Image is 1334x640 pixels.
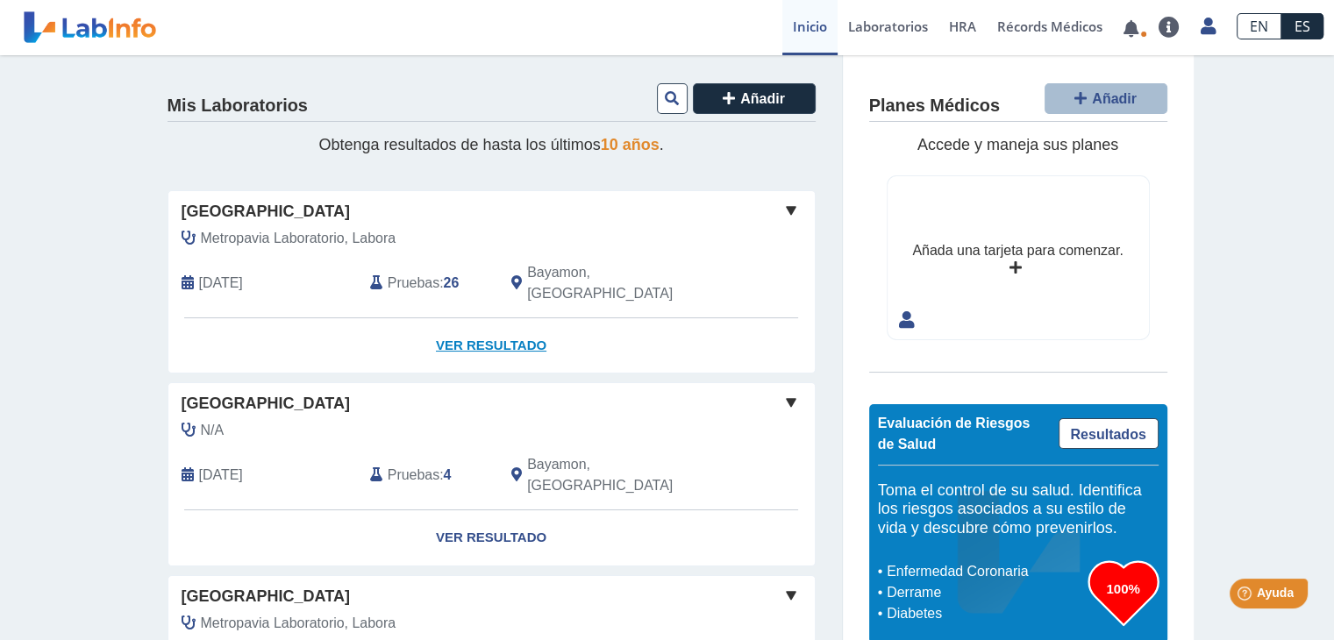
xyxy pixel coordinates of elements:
div: : [357,454,498,496]
h4: Planes Médicos [869,96,1000,117]
span: 2025-05-09 [199,465,243,486]
a: ES [1281,13,1323,39]
span: HRA [949,18,976,35]
span: Evaluación de Riesgos de Salud [878,416,1031,452]
li: Diabetes [882,603,1088,624]
span: Pruebas [388,273,439,294]
span: Obtenga resultados de hasta los últimos . [318,136,663,153]
span: N/A [201,420,225,441]
h3: 100% [1088,578,1159,600]
a: Ver Resultado [168,510,815,565]
b: 4 [444,467,452,482]
span: Bayamon, PR [527,454,721,496]
button: Añadir [1045,83,1167,114]
li: Enfermedad Coronaria [882,561,1088,582]
b: 26 [444,275,460,290]
span: Añadir [1092,91,1137,106]
span: Accede y maneja sus planes [917,136,1118,153]
h4: Mis Laboratorios [168,96,308,117]
span: Añadir [740,91,785,106]
a: EN [1237,13,1281,39]
iframe: Help widget launcher [1178,572,1315,621]
span: Metropavia Laboratorio, Labora [201,613,396,634]
span: [GEOGRAPHIC_DATA] [182,585,350,608]
a: Resultados [1059,418,1159,449]
button: Añadir [693,83,816,114]
span: Metropavia Laboratorio, Labora [201,228,396,249]
a: Ver Resultado [168,318,815,373]
span: Bayamon, PR [527,262,721,304]
h5: Toma el control de su salud. Identifica los riesgos asociados a su estilo de vida y descubre cómo... [878,481,1159,538]
span: [GEOGRAPHIC_DATA] [182,200,350,224]
div: : [357,262,498,304]
span: 10 años [601,136,660,153]
li: Derrame [882,582,1088,603]
span: [GEOGRAPHIC_DATA] [182,392,350,416]
span: 2025-09-06 [199,273,243,294]
span: Pruebas [388,465,439,486]
div: Añada una tarjeta para comenzar. [912,240,1123,261]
